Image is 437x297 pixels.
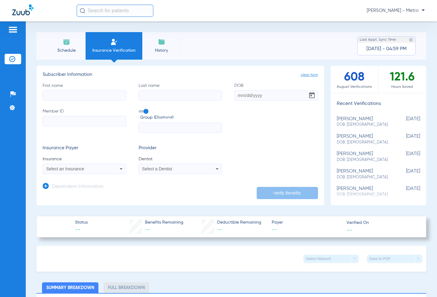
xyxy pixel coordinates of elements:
h3: Dependent Information [52,184,103,190]
div: [PERSON_NAME] [337,116,390,128]
span: -- [145,227,150,232]
img: Search Icon [80,8,85,13]
span: August Verifications [331,84,378,90]
label: Last name [139,83,222,101]
img: hamburger-icon [8,26,18,33]
span: [DATE] [389,169,420,180]
span: -- [75,226,88,234]
span: Dentist [139,156,222,162]
img: Schedule [63,38,70,46]
li: Summary Breakdown [42,282,98,293]
span: Deductible Remaining [217,219,261,226]
span: Select an Insurance [46,166,84,171]
span: -- [272,226,341,234]
div: [PERSON_NAME] [337,134,390,145]
span: Select a Dentist [142,166,172,171]
span: Last Appt. Sync Time: [360,37,397,43]
span: Hours Saved [378,84,426,90]
div: [PERSON_NAME] [337,169,390,180]
span: Status [75,219,88,226]
span: History [147,47,176,54]
span: Insurance [43,156,126,162]
input: DOBOpen calendar [234,90,318,101]
label: Member ID [43,108,126,133]
h3: Subscriber Information [43,72,318,78]
span: -- [217,227,222,232]
img: Manual Insurance Verification [110,38,118,46]
span: Group ID [140,114,222,121]
h3: Insurance Payer [43,145,126,151]
li: Full Breakdown [104,282,149,293]
span: Insurance Verification [90,47,138,54]
span: DOB: [DEMOGRAPHIC_DATA] [337,140,390,145]
button: Verify Benefits [257,187,318,199]
label: DOB [234,83,318,101]
span: [DATE] - 04:59 PM [366,46,407,52]
span: [DATE] [389,186,420,197]
label: First name [43,83,126,101]
span: -- [347,227,352,233]
div: 121.6 [378,66,426,93]
img: Zuub Logo [12,5,33,15]
span: Benefits Remaining [145,219,183,226]
span: Schedule [52,47,81,54]
div: [PERSON_NAME] [337,151,390,162]
span: Payer [272,219,341,226]
h3: Recent Verifications [331,101,427,107]
div: 608 [331,66,378,93]
button: Open calendar [306,89,318,102]
span: DOB: [DEMOGRAPHIC_DATA] [337,122,390,128]
span: [PERSON_NAME] - Metro [367,8,425,14]
span: Verified On [347,220,416,226]
div: [PERSON_NAME] [337,186,390,197]
h3: Provider [139,145,222,151]
img: History [158,38,165,46]
input: First name [43,90,126,101]
span: DOB: [DEMOGRAPHIC_DATA] [337,157,390,163]
span: [DATE] [389,116,420,128]
span: DOB: [DEMOGRAPHIC_DATA] [337,175,390,180]
span: clear form [301,72,318,78]
span: [DATE] [389,151,420,162]
span: [DATE] [389,134,420,145]
small: (optional) [158,114,174,121]
img: last sync help info [409,38,413,42]
input: Last name [139,90,222,101]
input: Member ID [43,116,126,126]
input: Search for patients [77,5,153,17]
